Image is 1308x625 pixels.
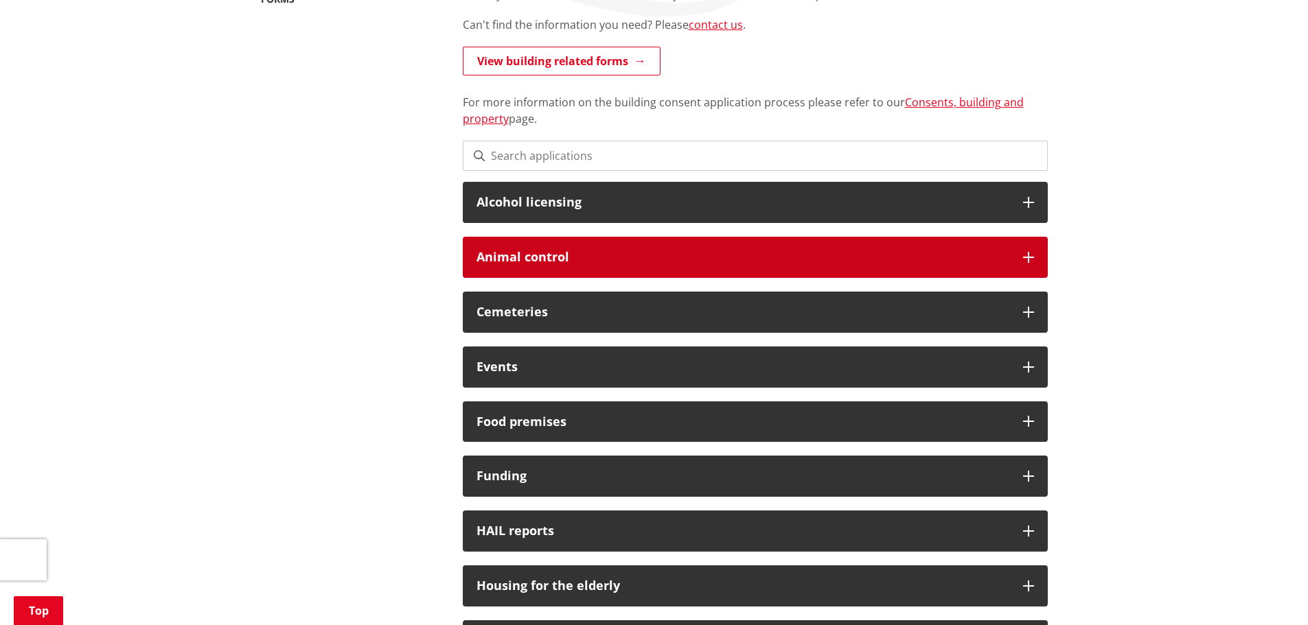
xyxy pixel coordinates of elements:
a: Top [14,596,63,625]
a: contact us [689,17,743,32]
p: Can't find the information you need? Please . [463,16,1048,33]
a: View building related forms [463,47,661,75]
h3: Alcohol licensing [477,196,1009,209]
h3: HAIL reports [477,524,1009,538]
p: For more information on the building consent application process please refer to our page. [463,78,1048,127]
h3: Housing for the elderly [477,579,1009,593]
a: Consents, building and property [463,95,1024,126]
h3: Funding [477,469,1009,483]
h3: Cemeteries [477,305,1009,319]
input: Search applications [463,141,1048,171]
h3: Events [477,360,1009,374]
h3: Food premises [477,415,1009,429]
h3: Animal control [477,250,1009,264]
